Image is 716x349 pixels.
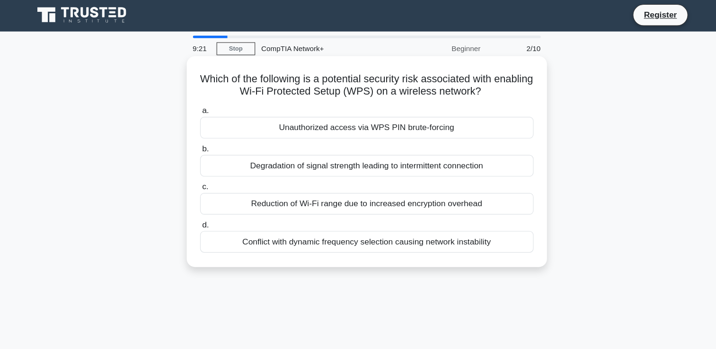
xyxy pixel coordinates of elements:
[386,36,468,55] div: Beginner
[207,134,213,142] span: b.
[256,36,386,55] div: CompTIA Network+
[220,40,256,52] a: Stop
[468,36,524,55] div: 2/10
[205,179,512,199] div: Reduction of Wi-Fi range due to increased encryption overhead
[207,169,212,177] span: c.
[205,144,512,164] div: Degradation of signal strength leading to intermittent connection
[207,99,213,107] span: a.
[204,68,513,92] h5: Which of the following is a potential security risk associated with enabling Wi-Fi Protected Setu...
[207,204,213,212] span: d.
[205,214,512,234] div: Conflict with dynamic frequency selection causing network instability
[607,9,649,21] a: Register
[205,109,512,129] div: Unauthorized access via WPS PIN brute-forcing
[193,36,220,55] div: 9:21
